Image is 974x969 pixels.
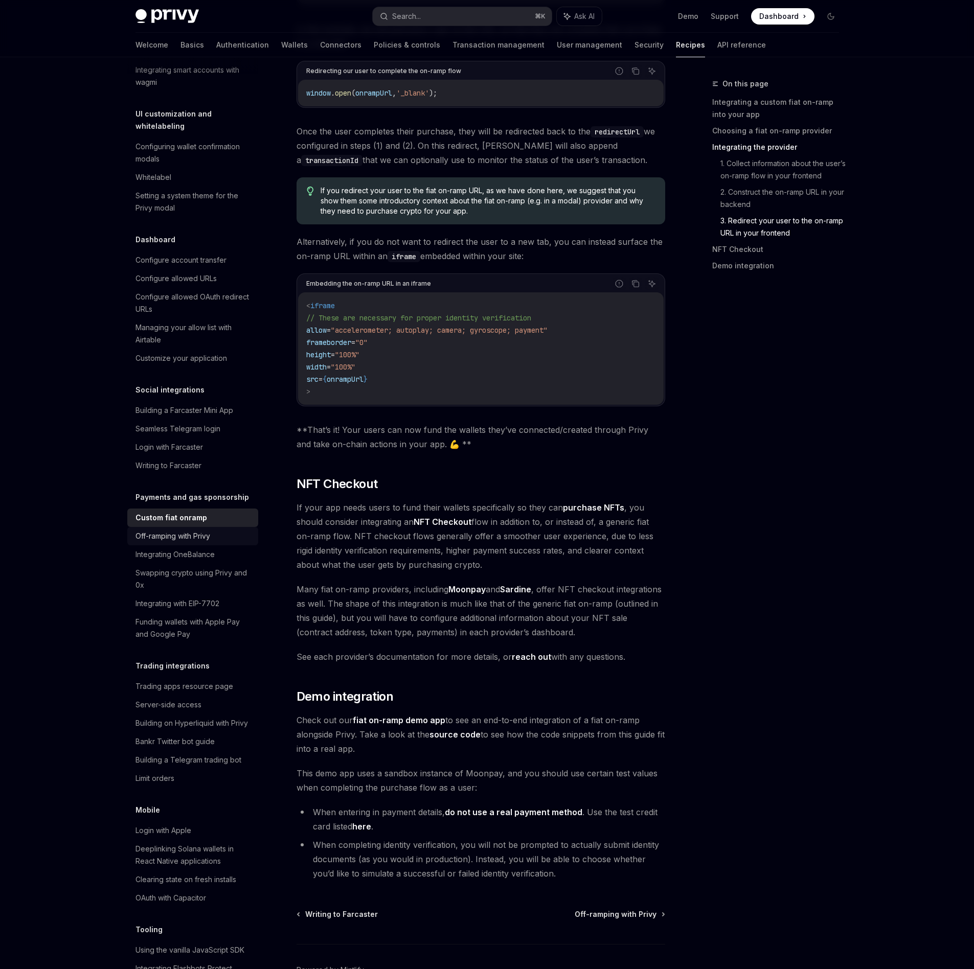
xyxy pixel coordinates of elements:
[135,33,168,57] a: Welcome
[135,567,252,591] div: Swapping crypto using Privy and 0x
[352,821,371,832] a: here
[135,873,236,886] div: Clearing state on fresh installs
[306,375,319,384] span: src
[135,944,244,956] div: Using the vanilla JavaScript SDK
[127,438,258,456] a: Login with Farcaster
[452,33,545,57] a: Transaction management
[351,88,355,98] span: (
[722,78,768,90] span: On this page
[535,12,546,20] span: ⌘ K
[135,597,219,610] div: Integrating with EIP-7702
[613,64,626,78] button: Report incorrect code
[711,11,739,21] a: Support
[712,241,847,258] a: NFT Checkout
[127,527,258,545] a: Off-ramping with Privy
[297,124,665,167] span: Once the user completes their purchase, they will be redirected back to the we configured in step...
[373,7,552,26] button: Search...⌘K
[629,277,642,290] button: Copy the contents from the code block
[135,234,175,246] h5: Dashboard
[374,33,440,57] a: Policies & controls
[445,807,582,817] strong: do not use a real payment method
[306,338,351,347] span: frameborder
[388,251,420,262] code: iframe
[717,33,766,57] a: API reference
[678,11,698,21] a: Demo
[676,33,705,57] a: Recipes
[306,277,431,290] div: Embedding the on-ramp URL in an iframe
[298,909,378,919] a: Writing to Farcaster
[127,288,258,318] a: Configure allowed OAuth redirect URLs
[297,476,378,492] span: NFT Checkout
[127,420,258,438] a: Seamless Telegram login
[135,824,191,837] div: Login with Apple
[135,321,252,346] div: Managing your allow list with Airtable
[331,350,335,359] span: =
[216,33,269,57] a: Authentication
[135,491,249,503] h5: Payments and gas sponsorship
[127,870,258,889] a: Clearing state on fresh installs
[392,10,421,22] div: Search...
[759,11,799,21] span: Dashboard
[127,251,258,269] a: Configure account transfer
[135,272,217,285] div: Configure allowed URLs
[135,9,199,24] img: dark logo
[127,401,258,420] a: Building a Farcaster Mini App
[127,137,258,168] a: Configuring wallet confirmation modals
[712,258,847,274] a: Demo integration
[306,326,327,335] span: allow
[335,350,359,359] span: "100%"
[712,94,847,123] a: Integrating a custom fiat on-ramp into your app
[297,805,665,834] li: When entering in payment details, . Use the test credit card listed .
[353,715,445,726] a: fiat on-ramp demo app
[306,362,327,372] span: width
[135,64,252,88] div: Integrating smart accounts with wagmi
[712,139,847,155] a: Integrating the provider
[127,168,258,187] a: Whitelabel
[135,892,206,904] div: OAuth with Capacitor
[500,584,531,595] a: Sardine
[591,126,644,137] code: redirectUrl
[127,613,258,643] a: Funding wallets with Apple Pay and Google Pay
[127,269,258,288] a: Configure allowed URLs
[180,33,204,57] a: Basics
[355,88,392,98] span: onrampUrl
[135,843,252,867] div: Deeplinking Solana wallets in React Native applications
[135,512,207,524] div: Custom fiat onramp
[335,88,351,98] span: open
[281,33,308,57] a: Wallets
[127,840,258,870] a: Deeplinking Solana wallets in React Native applications
[306,88,331,98] span: window
[127,61,258,91] a: Integrating smart accounts with wagmi
[127,677,258,696] a: Trading apps resource page
[127,187,258,217] a: Setting a system theme for the Privy modal
[364,375,368,384] span: }
[297,582,665,639] span: Many fiat on-ramp providers, including and , offer NFT checkout integrations as well. The shape o...
[135,754,241,766] div: Building a Telegram trading bot
[327,362,331,372] span: =
[297,235,665,263] span: Alternatively, if you do not want to redirect the user to a new tab, you can instead surface the ...
[448,584,486,595] a: Moonpay
[135,680,233,693] div: Trading apps resource page
[297,650,665,664] span: See each provider’s documentation for more details, or with any questions.
[320,33,361,57] a: Connectors
[135,735,215,748] div: Bankr Twitter bot guide
[127,594,258,613] a: Integrating with EIP-7702
[297,500,665,572] span: If your app needs users to fund their wallets specifically so they can , you should consider inte...
[392,88,396,98] span: ,
[310,301,335,310] span: iframe
[319,375,323,384] span: =
[127,821,258,840] a: Login with Apple
[645,64,659,78] button: Ask AI
[396,88,429,98] span: '_blank'
[720,155,847,184] a: 1. Collect information about the user’s on-ramp flow in your frontend
[127,889,258,907] a: OAuth with Capacitor
[135,699,201,711] div: Server-side access
[306,350,331,359] span: height
[429,729,481,740] a: source code
[306,387,310,396] span: >
[297,713,665,756] span: Check out our to see an end-to-end integration of a fiat on-ramp alongside Privy. Take a look at ...
[297,688,393,705] span: Demo integration
[574,11,595,21] span: Ask AI
[306,313,531,322] span: // These are necessary for proper identity verification
[127,545,258,564] a: Integrating OneBalance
